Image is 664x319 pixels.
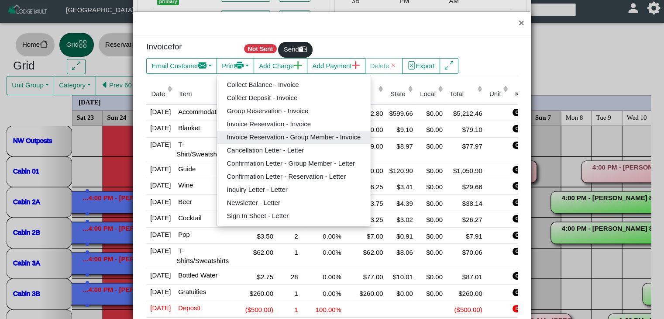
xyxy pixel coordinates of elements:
[450,89,475,99] div: Total
[440,58,458,74] button: arrows angle expand
[148,139,171,148] span: [DATE]
[309,303,348,315] div: 100.00%
[148,286,171,295] span: [DATE]
[407,61,416,69] svg: file excel
[352,287,383,299] div: $260.00
[233,287,280,299] div: $260.00
[284,246,305,258] div: 1
[515,89,532,99] div: Kind
[148,212,171,222] span: [DATE]
[176,212,201,222] span: Cocktail
[417,230,443,242] div: $0.00
[217,118,371,131] a: Invoice Reservation - Invoice
[284,287,305,299] div: 1
[172,42,182,51] span: for
[217,58,254,74] button: Printprinter fill
[489,89,501,99] div: Unit
[148,180,171,189] span: [DATE]
[284,303,305,315] div: 1
[217,131,371,144] a: Invoice Reservation - Group Member - Invoice
[179,89,222,99] div: Item
[176,286,206,295] span: Gratuities
[309,287,348,299] div: 0.00%
[254,58,307,74] button: Add Chargeplus lg
[352,246,383,258] div: $62.00
[420,89,436,99] div: Local
[388,140,413,152] div: $8.97
[309,230,348,242] div: 0.00%
[417,123,443,135] div: $0.00
[244,44,277,53] span: Not Sent
[176,180,193,189] span: Wine
[146,42,229,52] h5: Invoice
[512,12,531,35] button: Close
[198,61,206,69] svg: envelope fill
[176,245,229,264] span: T-Shirts/Sweatshirts
[352,61,360,69] svg: plus lg
[388,180,413,192] div: $3.41
[233,230,280,242] div: $3.50
[176,229,190,238] span: Pop
[388,270,413,282] div: $10.01
[417,213,443,225] div: $0.00
[365,58,403,74] button: Deletex
[447,230,482,242] div: $7.91
[445,61,453,69] svg: arrows angle expand
[148,270,171,279] span: [DATE]
[447,164,482,176] div: $1,050.90
[217,75,371,226] ul: Emailenvelope fill
[151,89,165,99] div: Date
[447,197,482,209] div: $38.14
[176,163,196,173] span: Guide
[352,270,383,282] div: $77.00
[146,58,217,74] button: Email Customerenvelope fill
[417,197,443,209] div: $0.00
[284,230,305,242] div: 2
[309,246,348,258] div: 0.00%
[447,180,482,192] div: $29.66
[417,164,443,176] div: $0.00
[447,123,482,135] div: $79.10
[388,230,413,242] div: $0.91
[447,270,482,282] div: $87.01
[417,246,443,258] div: $0.00
[217,144,371,157] a: Cancellation Letter - Letter
[217,157,371,170] a: Confirmation Letter - Group Member - Letter
[388,287,413,299] div: $0.00
[390,89,406,99] div: State
[235,61,244,69] svg: printer fill
[176,106,228,115] span: Accommodations
[388,164,413,176] div: $120.90
[148,163,171,173] span: [DATE]
[307,58,365,74] button: Add Paymentplus lg
[233,246,280,258] div: $62.00
[176,302,200,312] span: Deposit
[148,245,171,254] span: [DATE]
[447,287,482,299] div: $260.00
[233,303,280,315] div: ($500.00)
[447,246,482,258] div: $70.06
[176,196,192,205] span: Beer
[447,213,482,225] div: $26.27
[417,107,443,119] div: $0.00
[388,246,413,258] div: $8.06
[388,107,413,119] div: $599.66
[217,170,371,183] a: Confirmation Letter - Reservation - Letter
[299,45,307,53] svg: mailbox2
[388,213,413,225] div: $3.02
[148,122,171,132] span: [DATE]
[148,196,171,205] span: [DATE]
[388,197,413,209] div: $4.39
[148,302,171,312] span: [DATE]
[176,139,222,158] span: T-Shirt/Sweatshirt
[447,140,482,152] div: $77.97
[417,270,443,282] div: $0.00
[148,106,171,115] span: [DATE]
[217,209,371,222] a: Sign In Sheet - Letter
[148,229,171,238] span: [DATE]
[294,61,302,69] svg: plus lg
[217,104,371,118] a: Group Reservation - Invoice
[217,196,371,209] a: Newsletter - Letter
[447,303,482,315] div: ($500.00)
[233,270,280,282] div: $2.75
